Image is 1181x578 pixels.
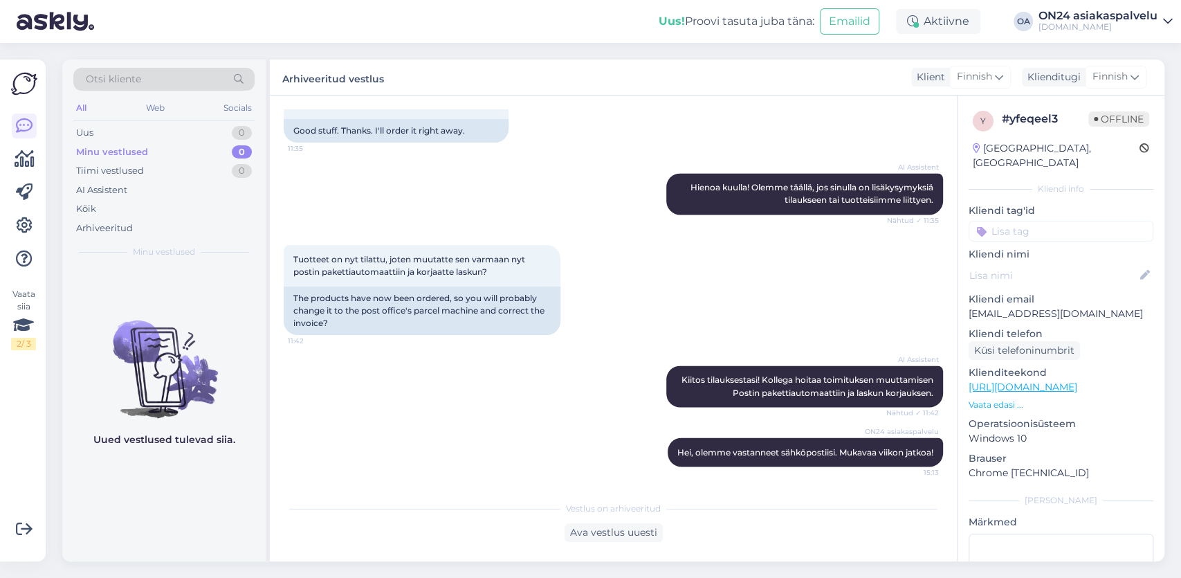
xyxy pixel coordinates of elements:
[143,99,167,117] div: Web
[76,202,96,216] div: Kõik
[133,246,195,258] span: Minu vestlused
[76,164,144,178] div: Tiimi vestlused
[973,141,1139,170] div: [GEOGRAPHIC_DATA], [GEOGRAPHIC_DATA]
[887,354,939,365] span: AI Assistent
[11,288,36,350] div: Vaata siia
[969,417,1153,431] p: Operatsioonisüsteem
[887,162,939,172] span: AI Assistent
[284,119,509,143] div: Good stuff. Thanks. I'll order it right away.
[969,431,1153,446] p: Windows 10
[969,292,1153,307] p: Kliendi email
[659,15,685,28] b: Uus!
[1038,10,1173,33] a: ON24 asiakaspalvelu[DOMAIN_NAME]
[659,13,814,30] div: Proovi tasuta juba täna:
[1088,111,1149,127] span: Offline
[969,494,1153,507] div: [PERSON_NAME]
[969,365,1153,380] p: Klienditeekond
[957,69,992,84] span: Finnish
[76,222,133,235] div: Arhiveeritud
[969,399,1153,411] p: Vaata edasi ...
[969,183,1153,195] div: Kliendi info
[284,287,560,335] div: The products have now been ordered, so you will probably change it to the post office's parcel ma...
[969,451,1153,466] p: Brauser
[1022,70,1081,84] div: Klienditugi
[76,126,93,140] div: Uus
[969,515,1153,530] p: Märkmed
[969,341,1080,360] div: Küsi telefoninumbrit
[93,433,235,447] p: Uued vestlused tulevad siia.
[76,145,148,159] div: Minu vestlused
[62,296,266,420] img: No chats
[1002,111,1088,127] div: # yfeqeel3
[887,215,939,226] span: Nähtud ✓ 11:35
[887,467,939,478] span: 15:13
[288,143,340,154] span: 11:35
[282,68,384,87] label: Arhiveeritud vestlus
[690,182,935,205] span: Hienoa kuulla! Olemme täällä, jos sinulla on lisäkysymyksiä tilaukseen tai tuotteisiimme liittyen.
[969,327,1153,341] p: Kliendi telefon
[820,8,879,35] button: Emailid
[681,374,935,397] span: Kiitos tilauksestasi! Kollega hoitaa toimituksen muuttamisen Postin pakettiautomaattiin ja laskun...
[76,183,127,197] div: AI Assistent
[911,70,945,84] div: Klient
[969,247,1153,262] p: Kliendi nimi
[969,307,1153,321] p: [EMAIL_ADDRESS][DOMAIN_NAME]
[86,72,141,87] span: Otsi kliente
[1038,21,1157,33] div: [DOMAIN_NAME]
[232,164,252,178] div: 0
[11,71,37,97] img: Askly Logo
[1014,12,1033,31] div: OA
[969,221,1153,242] input: Lisa tag
[293,254,527,277] span: Tuotteet on nyt tilattu, joten muutatte sen varmaan nyt postin pakettiautomaattiin ja korjaatte l...
[11,338,36,350] div: 2 / 3
[969,381,1077,393] a: [URL][DOMAIN_NAME]
[1038,10,1157,21] div: ON24 asiakaspalvelu
[969,204,1153,218] p: Kliendi tag'id
[232,126,252,140] div: 0
[73,99,89,117] div: All
[221,99,255,117] div: Socials
[969,268,1137,283] input: Lisa nimi
[232,145,252,159] div: 0
[1092,69,1128,84] span: Finnish
[566,503,661,515] span: Vestlus on arhiveeritud
[565,523,663,542] div: Ava vestlus uuesti
[896,9,980,34] div: Aktiivne
[969,466,1153,480] p: Chrome [TECHNICAL_ID]
[288,336,340,346] span: 11:42
[980,116,986,126] span: y
[886,408,939,418] span: Nähtud ✓ 11:42
[865,426,939,437] span: ON24 asiakaspalvelu
[677,446,933,457] span: Hei, olemme vastanneet sähköpostiisi. Mukavaa viikon jatkoa!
